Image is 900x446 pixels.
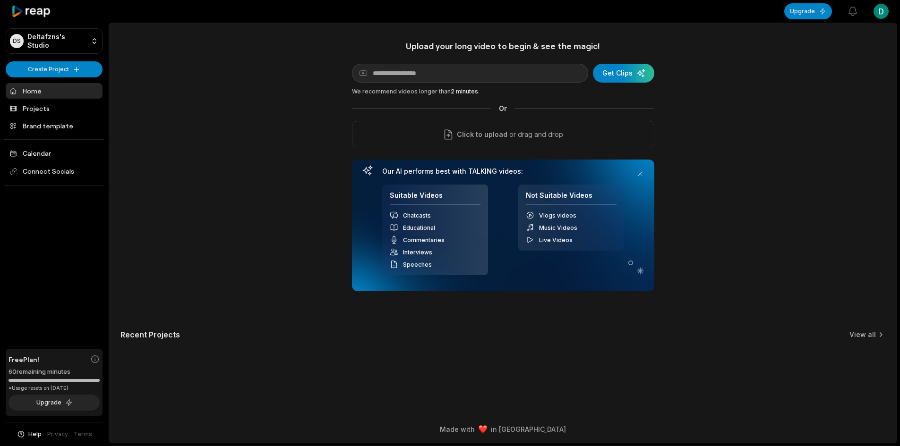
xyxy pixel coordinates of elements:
span: Music Videos [539,224,577,231]
p: Deltafzns's Studio [27,33,87,50]
button: Upgrade [784,3,832,19]
span: Educational [403,224,435,231]
div: We recommend videos longer than . [352,87,654,96]
a: Brand template [6,118,103,134]
span: Commentaries [403,236,445,244]
a: Calendar [6,145,103,161]
button: Get Clips [593,64,654,83]
div: *Usage resets on [DATE] [9,385,100,392]
span: Connect Socials [6,163,103,180]
button: Help [17,430,42,438]
span: 2 minutes [451,88,478,95]
a: Projects [6,101,103,116]
span: Or [491,103,514,113]
div: Made with in [GEOGRAPHIC_DATA] [118,424,888,434]
span: Chatcasts [403,212,431,219]
p: or drag and drop [507,129,563,140]
span: Interviews [403,249,432,256]
div: DS [10,34,24,48]
span: Live Videos [539,236,573,244]
span: Click to upload [457,129,507,140]
span: Vlogs videos [539,212,576,219]
div: 60 remaining minutes [9,367,100,377]
a: Home [6,83,103,99]
a: Terms [74,430,92,438]
a: Privacy [47,430,68,438]
button: Upgrade [9,395,100,411]
button: Create Project [6,61,103,77]
img: heart emoji [479,425,487,434]
h4: Suitable Videos [390,191,480,205]
h2: Recent Projects [120,330,180,339]
span: Speeches [403,261,432,268]
span: Help [28,430,42,438]
h4: Not Suitable Videos [526,191,617,205]
span: Free Plan! [9,354,39,364]
a: View all [849,330,876,339]
h3: Our AI performs best with TALKING videos: [382,167,624,176]
h1: Upload your long video to begin & see the magic! [352,41,654,51]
